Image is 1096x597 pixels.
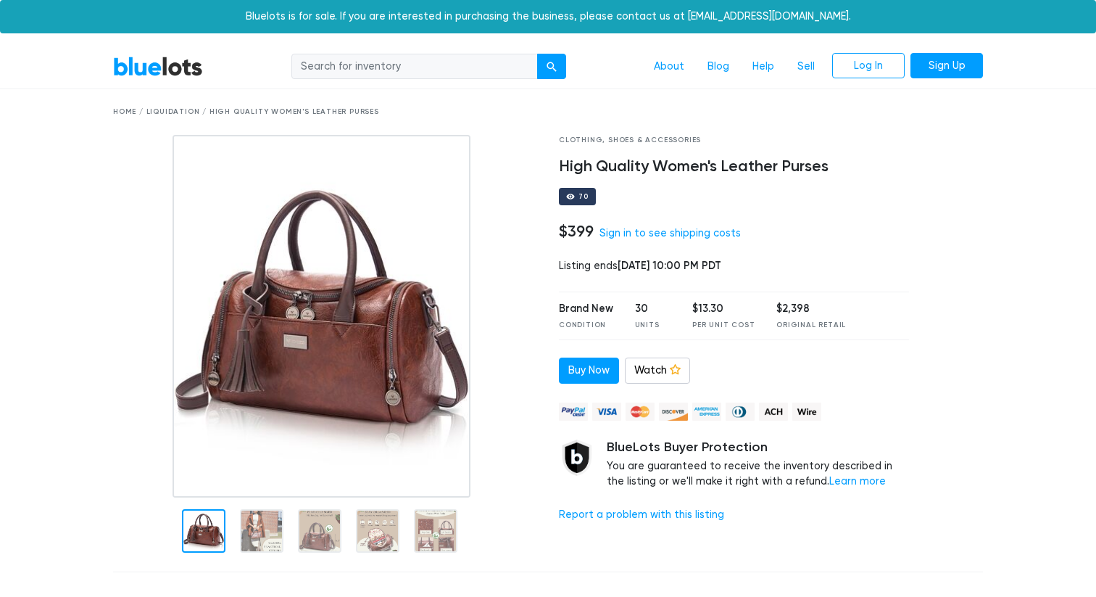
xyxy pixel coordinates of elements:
[642,53,696,81] a: About
[618,259,721,272] span: [DATE] 10:00 PM PDT
[692,320,755,331] div: Per Unit Cost
[696,53,741,81] a: Blog
[626,403,655,421] img: mastercard-42073d1d8d11d6635de4c079ffdb20a4f30a903dc55d1612383a1b395dd17f39.png
[559,509,724,521] a: Report a problem with this listing
[113,107,983,118] div: Home / Liquidation / High Quality Women's Leather Purses
[792,403,821,421] img: wire-908396882fe19aaaffefbd8e17b12f2f29708bd78693273c0e28e3a24408487f.png
[776,320,846,331] div: Original Retail
[578,193,589,200] div: 70
[291,54,538,80] input: Search for inventory
[625,358,690,384] a: Watch
[559,135,909,146] div: Clothing, Shoes & Accessories
[113,56,203,77] a: BlueLots
[607,440,909,490] div: You are guaranteed to receive the inventory described in the listing or we'll make it right with ...
[759,403,788,421] img: ach-b7992fed28a4f97f893c574229be66187b9afb3f1a8d16a4691d3d3140a8ab00.png
[832,53,905,79] a: Log In
[659,403,688,421] img: discover-82be18ecfda2d062aad2762c1ca80e2d36a4073d45c9e0ffae68cd515fbd3d32.png
[741,53,786,81] a: Help
[599,227,741,239] a: Sign in to see shipping costs
[559,358,619,384] a: Buy Now
[829,475,886,487] a: Learn more
[692,301,755,317] div: $13.30
[559,403,588,421] img: paypal_credit-80455e56f6e1299e8d57f40c0dcee7b8cd4ae79b9eccbfc37e2480457ba36de9.png
[786,53,826,81] a: Sell
[910,53,983,79] a: Sign Up
[559,222,594,241] h4: $399
[559,320,613,331] div: Condition
[635,301,671,317] div: 30
[726,403,755,421] img: diners_club-c48f30131b33b1bb0e5d0e2dbd43a8bea4cb12cb2961413e2f4250e06c020426.png
[776,301,846,317] div: $2,398
[592,403,621,421] img: visa-79caf175f036a155110d1892330093d4c38f53c55c9ec9e2c3a54a56571784bb.png
[559,258,909,274] div: Listing ends
[559,440,595,476] img: buyer_protection_shield-3b65640a83011c7d3ede35a8e5a80bfdfaa6a97447f0071c1475b91a4b0b3d01.png
[559,301,613,317] div: Brand New
[173,135,470,498] img: 75684fb1-bedf-4326-84cb-0c9b7ae8b9fa-1738987253.jpeg
[692,403,721,421] img: american_express-ae2a9f97a040b4b41f6397f7637041a5861d5f99d0716c09922aba4e24c8547d.png
[607,440,909,456] h5: BlueLots Buyer Protection
[635,320,671,331] div: Units
[559,157,909,176] h4: High Quality Women's Leather Purses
